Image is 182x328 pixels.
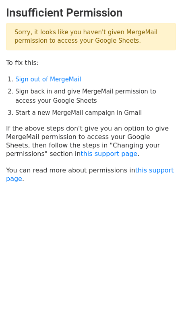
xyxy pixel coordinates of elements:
p: To fix this: [6,58,176,67]
p: You can read more about permissions in . [6,166,176,183]
a: this support page [81,150,137,158]
p: If the above steps don't give you an option to give MergeMail permission to access your Google Sh... [6,124,176,158]
p: Sorry, it looks like you haven't given MergeMail permission to access your Google Sheets. [6,23,176,50]
a: Sign out of MergeMail [15,76,81,83]
a: this support page [6,166,174,183]
li: Sign back in and give MergeMail permission to access your Google Sheets [15,87,176,105]
h2: Insufficient Permission [6,6,176,20]
li: Start a new MergeMail campaign in Gmail [15,108,176,118]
